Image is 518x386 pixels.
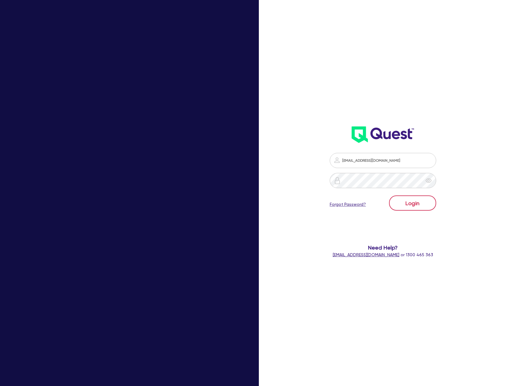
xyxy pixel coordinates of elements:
[330,153,436,168] input: Email address
[333,252,433,257] span: or 1300 465 363
[315,243,451,252] span: Need Help?
[334,177,341,184] img: icon-password
[112,331,150,336] span: - [PERSON_NAME]
[333,252,399,257] a: [EMAIL_ADDRESS][DOMAIN_NAME]
[333,157,341,164] img: icon-password
[330,201,366,208] a: Forgot Password?
[352,126,414,143] img: wH2k97JdezQIQAAAABJRU5ErkJggg==
[389,195,436,211] button: Login
[426,177,432,184] span: eye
